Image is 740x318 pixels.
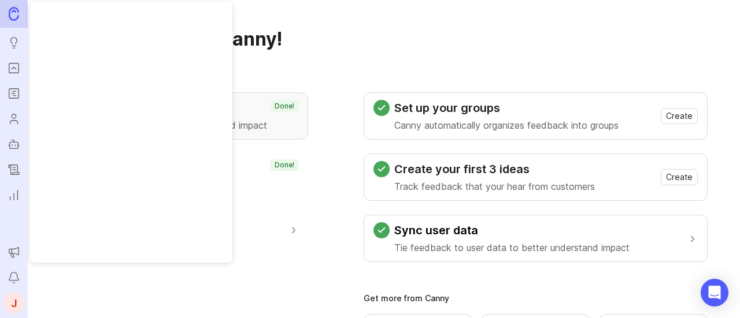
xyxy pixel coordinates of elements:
[3,134,24,155] a: Autopilot
[3,267,24,288] button: Notifications
[666,110,693,122] span: Create
[275,102,294,111] p: Done!
[394,100,619,116] h3: Set up your groups
[3,109,24,129] a: Users
[394,161,595,177] h3: Create your first 3 ideas
[3,159,24,180] a: Changelog
[275,160,294,170] p: Done!
[394,179,595,193] p: Track feedback that your hear from customers
[3,83,24,104] a: Roadmaps
[3,242,24,263] button: Announcements
[60,60,708,74] p: Looks like you're all set up for now
[666,171,693,183] span: Create
[9,7,19,20] img: Canny Home
[701,279,728,306] div: Open Intercom Messenger
[3,32,24,53] a: Ideas
[394,241,630,255] p: Tie feedback to user data to better understand impact
[661,169,698,185] button: Create
[3,293,24,313] button: J
[394,222,630,238] h3: Sync user data
[3,58,24,78] a: Portal
[373,215,698,261] button: Sync user dataTie feedback to user data to better understand impact
[364,294,708,302] div: Get more from Canny
[661,108,698,124] button: Create
[3,185,24,205] a: Reporting
[60,28,708,51] h1: Welcome back to Canny!
[394,118,619,132] p: Canny automatically organizes feedback into groups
